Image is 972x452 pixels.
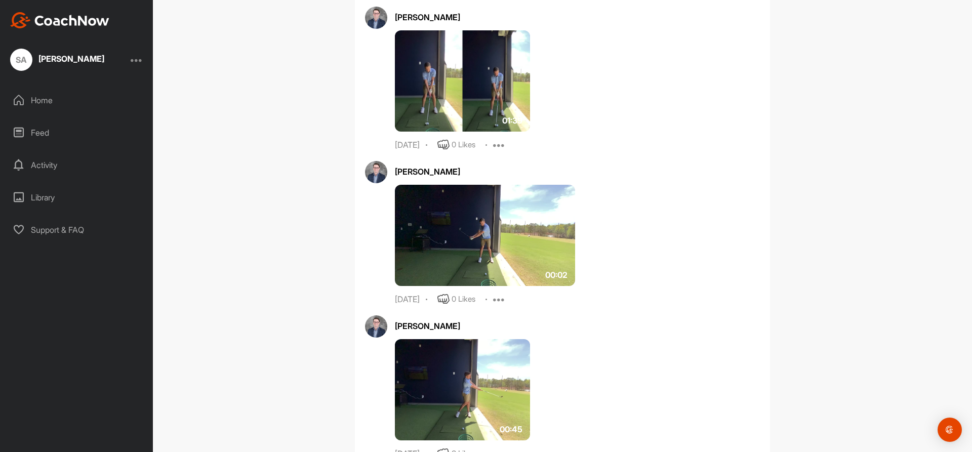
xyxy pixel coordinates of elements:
img: media [395,30,530,132]
div: [PERSON_NAME] [395,320,760,332]
img: media [395,339,530,440]
div: 0 Likes [452,139,475,151]
div: Library [6,185,148,210]
div: [DATE] [395,140,420,150]
span: 00:45 [500,423,522,435]
div: [PERSON_NAME] [395,166,760,178]
div: Support & FAQ [6,217,148,242]
span: 00:02 [545,269,568,281]
div: [PERSON_NAME] [395,11,760,23]
img: avatar [365,315,387,338]
img: avatar [365,161,387,183]
div: [PERSON_NAME] [38,55,104,63]
div: Feed [6,120,148,145]
img: media [395,185,575,286]
img: CoachNow [10,12,109,28]
div: [DATE] [395,295,420,305]
div: Activity [6,152,148,178]
div: SA [10,49,32,71]
img: avatar [365,7,387,29]
span: 01:39 [502,114,522,127]
div: Home [6,88,148,113]
div: Open Intercom Messenger [938,418,962,442]
div: 0 Likes [452,294,475,305]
